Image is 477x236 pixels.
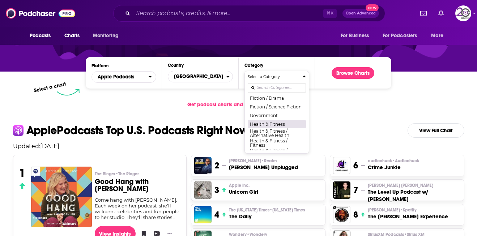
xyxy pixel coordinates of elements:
[455,5,471,21] span: Logged in as kvolz
[229,207,305,213] span: The [US_STATE] Times
[346,12,376,15] span: Open Advanced
[455,5,471,21] img: User Profile
[353,185,358,196] h3: 7
[26,125,248,136] p: Apple Podcasts Top U.S. Podcasts Right Now
[98,74,134,80] span: Apple Podcasts
[229,164,298,171] h3: [PERSON_NAME] Unplugged
[417,7,430,20] a: Show notifications dropdown
[248,111,306,120] button: Government
[91,71,156,83] button: open menu
[368,188,461,203] h3: The Level Up Podcast w/ [PERSON_NAME]
[194,157,212,174] img: Mick Unplugged
[353,209,358,220] h3: 8
[214,160,219,171] h3: 2
[60,29,84,43] a: Charts
[229,158,277,164] span: [PERSON_NAME]
[368,183,433,188] span: [PERSON_NAME] [PERSON_NAME]
[229,207,305,220] a: The [US_STATE] Times•[US_STATE] TimesThe Daily
[31,167,92,227] img: Good Hang with Amy Poehler
[248,138,306,148] button: Health & Fitness / Fitness
[248,94,306,102] button: Fiction / Drama
[30,31,51,41] span: Podcasts
[229,158,298,171] a: [PERSON_NAME]•Realm[PERSON_NAME] Unplugged
[229,183,258,196] a: Apple Inc.Unicorn Girl
[368,158,419,164] span: audiochuck
[6,7,75,20] img: Podchaser - Follow, Share and Rate Podcasts
[431,31,443,41] span: More
[400,207,417,213] span: • Spotify
[194,181,212,199] a: Unicorn Girl
[368,207,417,213] span: [PERSON_NAME]
[368,213,448,220] h3: The [PERSON_NAME] Experience
[368,207,448,220] a: [PERSON_NAME]•SpotifyThe [PERSON_NAME] Experience
[378,29,428,43] button: open menu
[368,164,419,171] h3: Crime Junkie
[57,89,80,96] img: select arrow
[269,207,305,213] span: • [US_STATE] Times
[64,31,80,41] span: Charts
[93,31,119,41] span: Monitoring
[95,171,180,177] p: The Ringer • The Ringer
[368,158,419,164] p: audiochuck • Audiochuck
[19,167,25,180] h3: 1
[248,83,306,93] input: Search Categories...
[368,158,419,171] a: audiochuck•AudiochuckCrime Junkie
[366,4,379,11] span: New
[435,7,447,20] a: Show notifications dropdown
[229,183,250,188] span: Apple Inc.
[229,188,258,196] h3: Unicorn Girl
[341,31,369,41] span: For Business
[229,183,258,188] p: Apple Inc.
[34,81,67,94] p: Select a chart
[25,29,60,43] button: open menu
[383,31,417,41] span: For Podcasters
[168,71,233,82] button: Countries
[229,158,298,164] p: Mick Hunt • Realm
[248,102,306,111] button: Fiction / Science Fiction
[408,123,464,138] a: View Full Chart
[392,158,419,163] span: • Audiochuck
[323,9,337,18] span: ⌘ K
[353,160,358,171] h3: 6
[248,128,306,138] button: Health & Fitness / Alternative Health
[332,67,374,79] button: Browse Charts
[336,29,378,43] button: open menu
[214,185,219,196] h3: 3
[333,181,350,199] img: The Level Up Podcast w/ Paul Alex
[248,75,300,79] h4: Select a Category
[368,207,448,213] p: Joe Rogan • Spotify
[426,29,452,43] button: open menu
[229,213,305,220] h3: The Daily
[368,183,461,203] a: [PERSON_NAME] [PERSON_NAME]The Level Up Podcast w/ [PERSON_NAME]
[248,148,306,158] button: Health & Fitness / Medicine
[455,5,471,21] button: Show profile menu
[261,158,277,163] span: • Realm
[114,22,363,45] p: Up-to-date popularity rankings from the top podcast charts, including Apple Podcasts and Spotify.
[95,197,180,220] div: Come hang with [PERSON_NAME]. Each week on her podcast, she'll welcome celebrities and fun people...
[187,102,282,108] span: Get podcast charts and rankings via API
[229,207,305,213] p: The New York Times • New York Times
[194,206,212,223] img: The Daily
[95,171,180,197] a: The Ringer•The RingerGood Hang with [PERSON_NAME]
[115,171,139,176] span: • The Ringer
[214,209,219,220] h3: 4
[182,96,295,113] a: Get podcast charts and rankings via API
[333,206,350,223] img: The Joe Rogan Experience
[368,183,461,188] p: Paul Alex Espinoza
[333,157,350,174] img: Crime Junkie
[13,125,24,136] img: apple Icon
[91,71,156,83] h2: Platforms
